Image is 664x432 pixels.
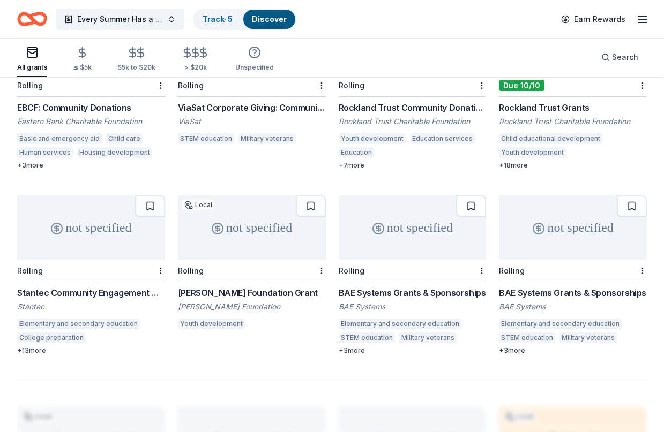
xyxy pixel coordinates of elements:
[339,301,487,312] div: BAE Systems
[339,195,487,355] a: not specifiedRollingBAE Systems Grants & SponsorshipsBAE SystemsElementary and secondary educatio...
[178,266,204,275] div: Rolling
[178,133,234,144] div: STEM education
[73,63,92,72] div: ≤ $5k
[178,286,326,299] div: [PERSON_NAME] Foundation Grant
[178,319,245,329] div: Youth development
[499,195,647,355] a: not specifiedRollingBAE Systems Grants & SponsorshipsBAE SystemsElementary and secondary educatio...
[90,332,155,343] div: Education services
[339,319,461,329] div: Elementary and secondary education
[570,147,635,158] div: Education services
[17,81,43,90] div: Rolling
[238,133,296,144] div: Military veterans
[17,10,165,170] a: 100 – 10kLocalRollingEBCF: Community DonationsEastern Bank Charitable FoundationBasic and emergen...
[17,63,47,72] div: All grants
[339,266,364,275] div: Rolling
[499,80,544,91] div: Due 10/10
[499,346,647,355] div: + 3 more
[499,301,647,312] div: BAE Systems
[17,266,43,275] div: Rolling
[178,101,326,114] div: ViaSat Corporate Giving: Community Initiatives
[17,332,86,343] div: College preparation
[77,13,163,26] span: Every Summer Has a Story
[559,332,617,343] div: Military veterans
[499,286,647,299] div: BAE Systems Grants & Sponsorships
[17,195,165,355] a: not specifiedRollingStantec Community Engagement GrantStantecElementary and secondary educationCo...
[17,286,165,299] div: Stantec Community Engagement Grant
[77,147,152,158] div: Housing development
[17,6,47,32] a: Home
[178,195,326,332] a: not specifiedLocalRolling[PERSON_NAME] Foundation Grant[PERSON_NAME] FoundationYouth development
[339,286,487,299] div: BAE Systems Grants & Sponsorships
[106,133,143,144] div: Child care
[178,81,204,90] div: Rolling
[555,10,632,29] a: Earn Rewards
[593,47,647,68] button: Search
[17,116,165,127] div: Eastern Bank Charitable Foundation
[73,42,92,77] button: ≤ $5k
[612,51,638,64] span: Search
[17,319,140,329] div: Elementary and secondary education
[339,147,374,158] div: Education
[182,200,214,210] div: Local
[17,101,165,114] div: EBCF: Community Donations
[117,42,155,77] button: $5k to $20k
[339,195,487,260] div: not specified
[117,63,155,72] div: $5k to $20k
[499,266,525,275] div: Rolling
[181,63,210,72] div: > $20k
[410,133,475,144] div: Education services
[203,14,233,24] a: Track· 5
[17,161,165,170] div: + 3 more
[339,10,487,170] a: 2.5k – 10kLocalRollingRockland Trust Community DonationsRockland Trust Charitable FoundationYouth...
[378,147,479,158] div: Equal opportunity in education
[339,346,487,355] div: + 3 more
[235,42,274,77] button: Unspecified
[339,161,487,170] div: + 7 more
[252,14,287,24] a: Discover
[193,9,296,30] button: Track· 5Discover
[178,301,326,312] div: [PERSON_NAME] Foundation
[17,346,165,355] div: + 13 more
[499,116,647,127] div: Rockland Trust Charitable Foundation
[499,147,566,158] div: Youth development
[17,147,73,158] div: Human services
[17,42,47,77] button: All grants
[178,195,326,260] div: not specified
[56,9,184,30] button: Every Summer Has a Story
[499,332,555,343] div: STEM education
[17,133,102,144] div: Basic and emergency aid
[499,195,647,260] div: not specified
[339,116,487,127] div: Rockland Trust Charitable Foundation
[178,10,326,147] a: not specifiedRollingViaSat Corporate Giving: Community InitiativesViaSatSTEM educationMilitary ve...
[339,101,487,114] div: Rockland Trust Community Donations
[399,332,457,343] div: Military veterans
[235,63,274,72] div: Unspecified
[339,81,364,90] div: Rolling
[339,133,406,144] div: Youth development
[499,10,647,170] a: 2.5k – 10kLocalDue 10/10Rockland Trust GrantsRockland Trust Charitable FoundationChild educationa...
[499,133,602,144] div: Child educational development
[178,116,326,127] div: ViaSat
[499,161,647,170] div: + 18 more
[181,42,210,77] button: > $20k
[499,101,647,114] div: Rockland Trust Grants
[17,195,165,260] div: not specified
[499,319,622,329] div: Elementary and secondary education
[339,332,395,343] div: STEM education
[17,301,165,312] div: Stantec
